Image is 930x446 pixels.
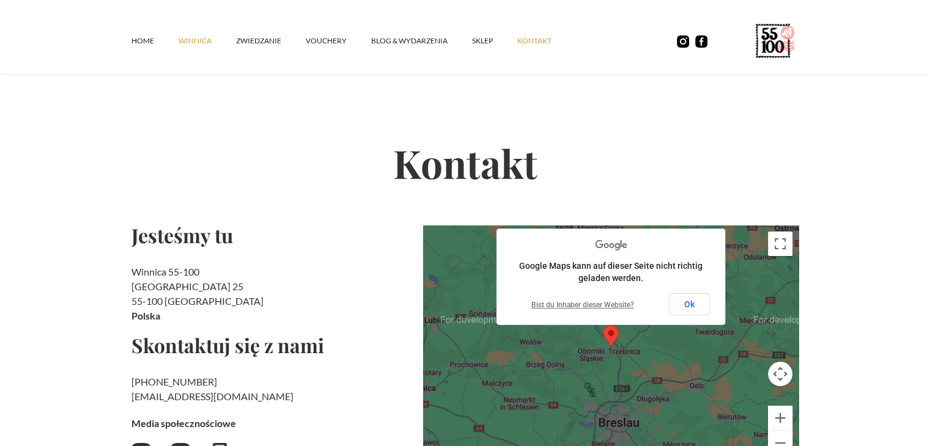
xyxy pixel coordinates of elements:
[768,406,792,430] button: Vergrößern
[371,23,472,59] a: Blog & Wydarzenia
[603,325,619,348] div: Map pin
[131,100,799,225] h2: Kontakt
[531,301,634,309] a: Bist du Inhaber dieser Website?
[131,417,236,429] strong: Media społecznościowe
[306,23,371,59] a: vouchery
[517,23,576,59] a: kontakt
[131,376,217,387] a: [PHONE_NUMBER]
[519,261,703,283] span: Google Maps kann auf dieser Seite nicht richtig geladen werden.
[179,23,236,59] a: winnica
[768,232,792,256] button: Vollbildansicht ein/aus
[131,225,413,245] h2: Jesteśmy tu
[236,23,306,59] a: ZWIEDZANIE
[669,293,710,315] button: Ok
[131,375,413,404] h2: ‍
[131,335,413,355] h2: Skontaktuj się z nami
[472,23,517,59] a: SKLEP
[768,362,792,386] button: Kamerasteuerung für die Karte
[131,23,179,59] a: Home
[131,310,160,321] strong: Polska
[131,265,413,323] h2: Winnica 55-100 [GEOGRAPHIC_DATA] 25 55-100 [GEOGRAPHIC_DATA]
[131,390,293,402] a: [EMAIL_ADDRESS][DOMAIN_NAME]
